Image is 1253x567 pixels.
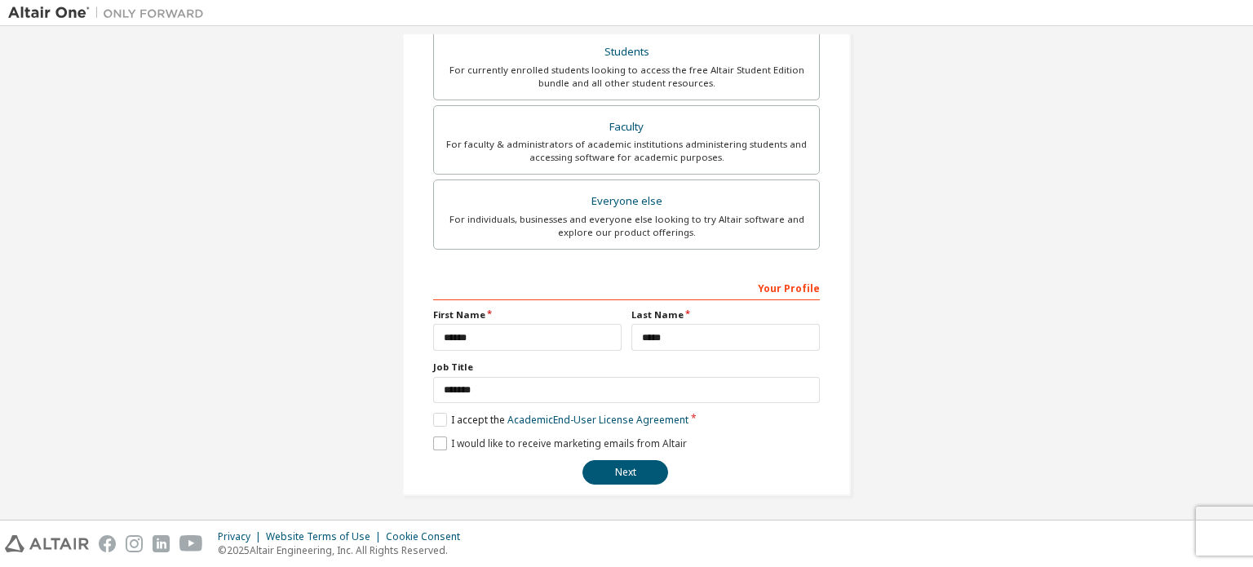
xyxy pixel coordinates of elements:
[8,5,212,21] img: Altair One
[507,413,688,427] a: Academic End-User License Agreement
[444,138,809,164] div: For faculty & administrators of academic institutions administering students and accessing softwa...
[153,535,170,552] img: linkedin.svg
[444,213,809,239] div: For individuals, businesses and everyone else looking to try Altair software and explore our prod...
[433,436,687,450] label: I would like to receive marketing emails from Altair
[433,361,820,374] label: Job Title
[582,460,668,485] button: Next
[444,116,809,139] div: Faculty
[444,41,809,64] div: Students
[266,530,386,543] div: Website Terms of Use
[433,308,622,321] label: First Name
[631,308,820,321] label: Last Name
[5,535,89,552] img: altair_logo.svg
[99,535,116,552] img: facebook.svg
[386,530,470,543] div: Cookie Consent
[218,530,266,543] div: Privacy
[444,190,809,213] div: Everyone else
[433,413,688,427] label: I accept the
[433,274,820,300] div: Your Profile
[179,535,203,552] img: youtube.svg
[444,64,809,90] div: For currently enrolled students looking to access the free Altair Student Edition bundle and all ...
[218,543,470,557] p: © 2025 Altair Engineering, Inc. All Rights Reserved.
[126,535,143,552] img: instagram.svg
